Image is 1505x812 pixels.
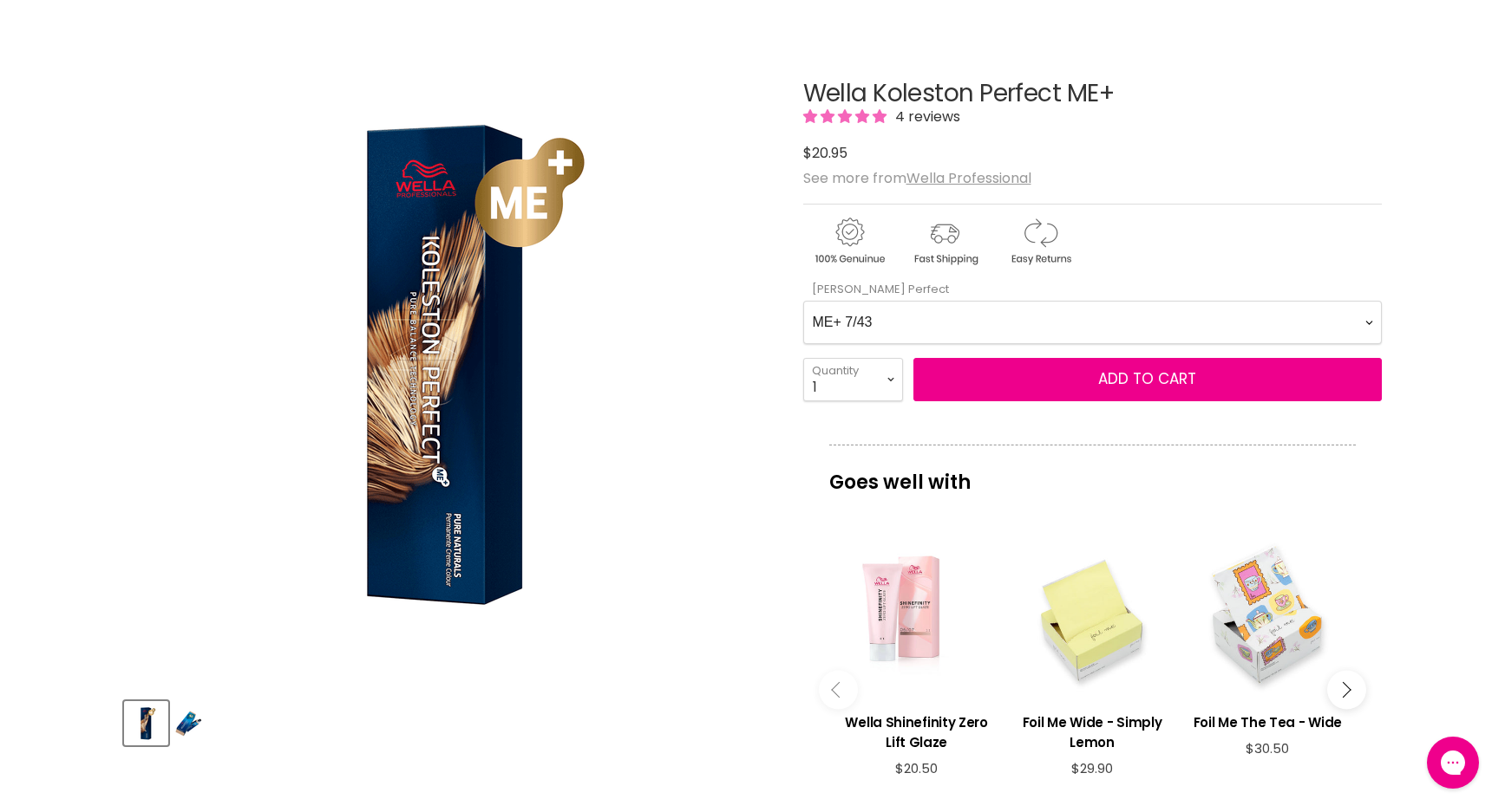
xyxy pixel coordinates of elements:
span: 5.00 stars [803,107,890,127]
label: [PERSON_NAME] Perfect [803,281,949,297]
iframe: Gorgias live chat messenger [1418,731,1488,795]
img: Wella Koleston Perfect [175,703,202,744]
div: Wella Koleston Perfect ME+ image. Click or Scroll to Zoom. [124,37,772,685]
a: View product:Wella Shinefinity Zero Lift Glaze [838,699,996,761]
span: Add to cart [1098,368,1196,389]
button: Add to cart [913,358,1382,401]
img: genuine.gif [803,215,895,268]
a: Wella Professional [906,168,1031,188]
button: Wella Koleston Perfect ME+ [124,701,168,745]
a: View product:Foil Me Wide - Simply Lemon [1013,699,1171,761]
h3: Foil Me Wide - Simply Lemon [1013,712,1171,752]
a: View product:Foil Me The Tea - Wide [1188,699,1346,741]
p: Goes well with [829,445,1356,502]
span: See more from [803,168,1031,188]
span: $20.95 [803,143,847,163]
img: shipping.gif [899,215,991,268]
h3: Wella Shinefinity Zero Lift Glaze [838,712,996,752]
select: Quantity [803,358,903,401]
div: Product thumbnails [121,696,775,745]
span: $30.50 [1246,739,1289,757]
button: Wella Koleston Perfect [173,701,204,745]
h3: Foil Me The Tea - Wide [1188,712,1346,732]
span: $20.50 [895,759,938,777]
img: Wella Koleston Perfect ME+ [126,703,167,744]
span: $29.90 [1071,759,1113,777]
span: 4 reviews [890,107,960,127]
img: returns.gif [994,215,1086,268]
h1: Wella Koleston Perfect ME+ [803,81,1382,107]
